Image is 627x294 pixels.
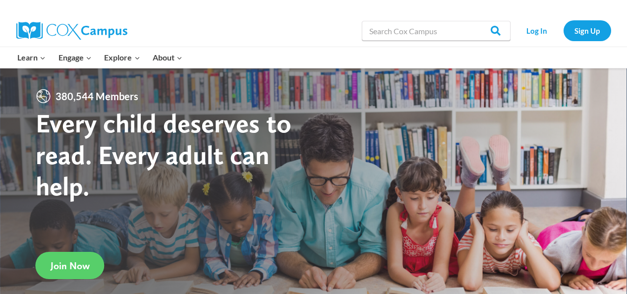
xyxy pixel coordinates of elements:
[362,21,511,41] input: Search Cox Campus
[52,88,142,104] span: 380,544 Members
[11,47,189,68] nav: Primary Navigation
[51,260,90,272] span: Join Now
[36,107,291,202] strong: Every child deserves to read. Every adult can help.
[515,20,559,41] a: Log In
[564,20,611,41] a: Sign Up
[104,51,140,64] span: Explore
[17,51,46,64] span: Learn
[515,20,611,41] nav: Secondary Navigation
[58,51,92,64] span: Engage
[153,51,182,64] span: About
[36,252,105,279] a: Join Now
[16,22,127,40] img: Cox Campus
